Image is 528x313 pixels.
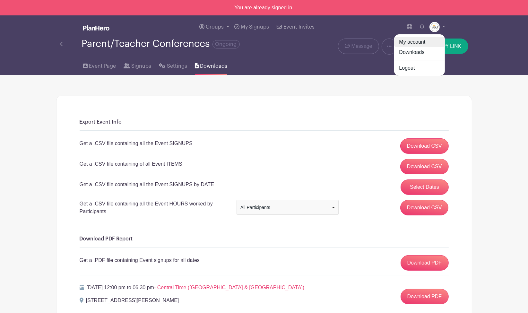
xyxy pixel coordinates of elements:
[241,24,269,30] span: My Signups
[401,255,449,271] a: Download PDF
[80,140,193,147] p: Get a .CSV file containing all the Event SIGNUPS
[89,62,116,70] span: Event Page
[394,63,445,73] a: Logout
[159,55,187,75] a: Settings
[206,24,224,30] span: Groups
[400,200,449,215] input: Download CSV
[212,40,240,48] span: Ongoing
[200,62,227,70] span: Downloads
[274,15,317,39] a: Event Invites
[80,236,449,242] h6: Download PDF Report
[80,160,182,168] p: Get a .CSV file containing of all Event ITEMS
[83,25,109,30] img: logo_white-6c42ec7e38ccf1d336a20a19083b03d10ae64f83f12c07503d8b9e83406b4c7d.svg
[283,24,315,30] span: Event Invites
[435,44,462,49] span: COPY LINK
[232,15,272,39] a: My Signups
[80,119,449,125] h6: Export Event Info
[429,22,440,32] img: Logo%20jpg.jpg
[197,15,232,39] a: Groups
[154,285,304,290] span: - Central Time ([GEOGRAPHIC_DATA] & [GEOGRAPHIC_DATA])
[351,42,372,50] span: Message
[124,55,151,75] a: Signups
[80,181,214,188] p: Get a .CSV file containing all the Event SIGNUPS by DATE
[401,289,449,304] a: Download PDF
[86,297,179,304] p: [STREET_ADDRESS][PERSON_NAME]
[131,62,151,70] span: Signups
[80,200,229,215] p: Get a .CSV file containing all the Event HOURS worked by Participants
[87,284,305,291] p: [DATE] 12:00 pm to 06:30 pm
[401,179,449,195] button: Select Dates
[167,62,187,70] span: Settings
[60,42,66,46] img: back-arrow-29a5d9b10d5bd6ae65dc969a981735edf675c4d7a1fe02e03b50dbd4ba3cdb55.svg
[394,47,445,57] a: Downloads
[400,159,449,174] a: Download CSV
[80,256,200,264] p: Get a .PDF file containing Event signups for all dates
[338,39,379,54] a: Message
[400,138,449,154] a: Download CSV
[82,39,240,49] div: Parent/Teacher Conferences
[240,204,331,211] div: All Participants
[394,34,445,76] div: Groups
[394,37,445,47] a: My account
[83,55,116,75] a: Event Page
[195,55,227,75] a: Downloads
